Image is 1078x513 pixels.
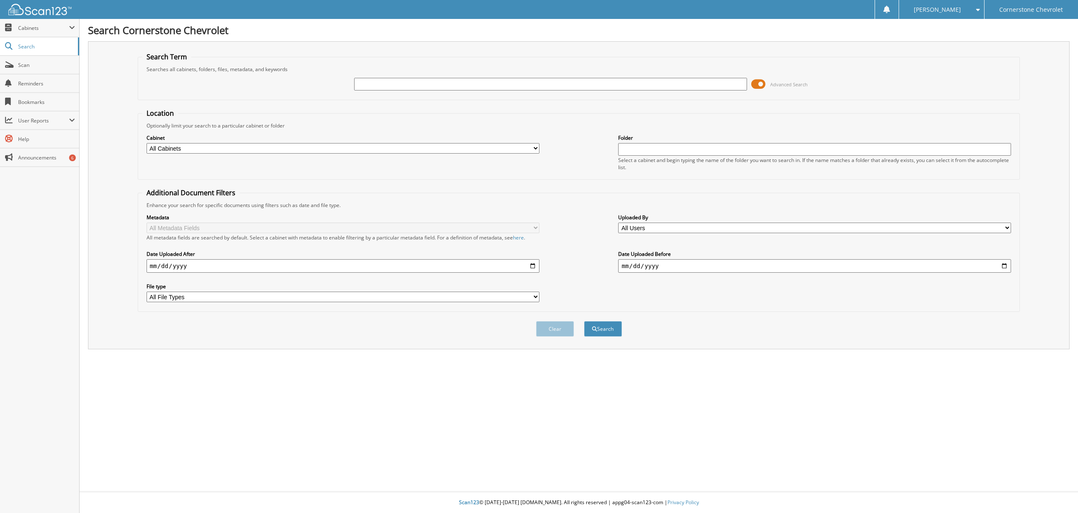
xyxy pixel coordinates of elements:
[536,321,574,337] button: Clear
[147,283,539,290] label: File type
[147,259,539,273] input: start
[142,188,240,197] legend: Additional Document Filters
[618,259,1011,273] input: end
[513,234,524,241] a: here
[147,250,539,258] label: Date Uploaded After
[999,7,1063,12] span: Cornerstone Chevrolet
[18,24,69,32] span: Cabinets
[8,4,72,15] img: scan123-logo-white.svg
[618,214,1011,221] label: Uploaded By
[147,234,539,241] div: All metadata fields are searched by default. Select a cabinet with metadata to enable filtering b...
[18,154,75,161] span: Announcements
[69,154,76,161] div: 6
[80,492,1078,513] div: © [DATE]-[DATE] [DOMAIN_NAME]. All rights reserved | appg04-scan123-com |
[18,136,75,143] span: Help
[584,321,622,337] button: Search
[459,499,479,506] span: Scan123
[914,7,961,12] span: [PERSON_NAME]
[18,61,75,69] span: Scan
[18,98,75,106] span: Bookmarks
[142,52,191,61] legend: Search Term
[18,80,75,87] span: Reminders
[142,109,178,118] legend: Location
[142,66,1016,73] div: Searches all cabinets, folders, files, metadata, and keywords
[770,81,808,88] span: Advanced Search
[18,117,69,124] span: User Reports
[147,214,539,221] label: Metadata
[142,202,1016,209] div: Enhance your search for specific documents using filters such as date and file type.
[88,23,1070,37] h1: Search Cornerstone Chevrolet
[18,43,74,50] span: Search
[147,134,539,141] label: Cabinet
[142,122,1016,129] div: Optionally limit your search to a particular cabinet or folder
[667,499,699,506] a: Privacy Policy
[618,250,1011,258] label: Date Uploaded Before
[618,157,1011,171] div: Select a cabinet and begin typing the name of the folder you want to search in. If the name match...
[618,134,1011,141] label: Folder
